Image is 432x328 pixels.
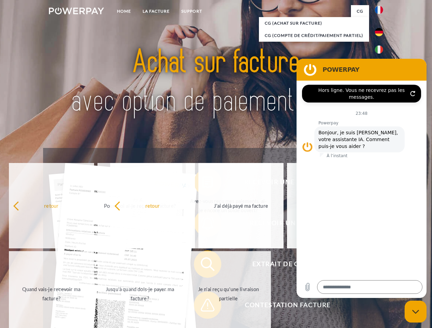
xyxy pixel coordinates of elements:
[204,291,371,319] span: Contestation Facture
[297,59,427,298] iframe: Fenêtre de messagerie
[259,29,369,42] a: CG (Compte de crédit/paiement partiel)
[13,201,90,210] div: retour
[194,291,372,319] button: Contestation Facture
[375,45,383,54] img: it
[13,285,90,303] div: Quand vais-je recevoir ma facture?
[49,8,104,14] img: logo-powerpay-white.svg
[259,17,369,29] a: CG (achat sur facture)
[194,250,372,278] button: Extrait de compte
[102,201,179,210] div: Pourquoi ai-je reçu une facture?
[204,250,371,278] span: Extrait de compte
[175,5,208,17] a: Support
[291,201,368,210] div: La commande a été renvoyée
[202,201,279,210] div: J'ai déjà payé ma facture
[405,301,427,323] iframe: Bouton de lancement de la fenêtre de messagerie, conversation en cours
[65,33,367,131] img: title-powerpay_fr.svg
[190,285,267,303] div: Je n'ai reçu qu'une livraison partielle
[137,5,175,17] a: LA FACTURE
[351,5,369,17] a: CG
[375,6,383,14] img: fr
[375,28,383,36] img: de
[111,5,137,17] a: Home
[102,285,179,303] div: Jusqu'à quand dois-je payer ma facture?
[114,201,191,210] div: retour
